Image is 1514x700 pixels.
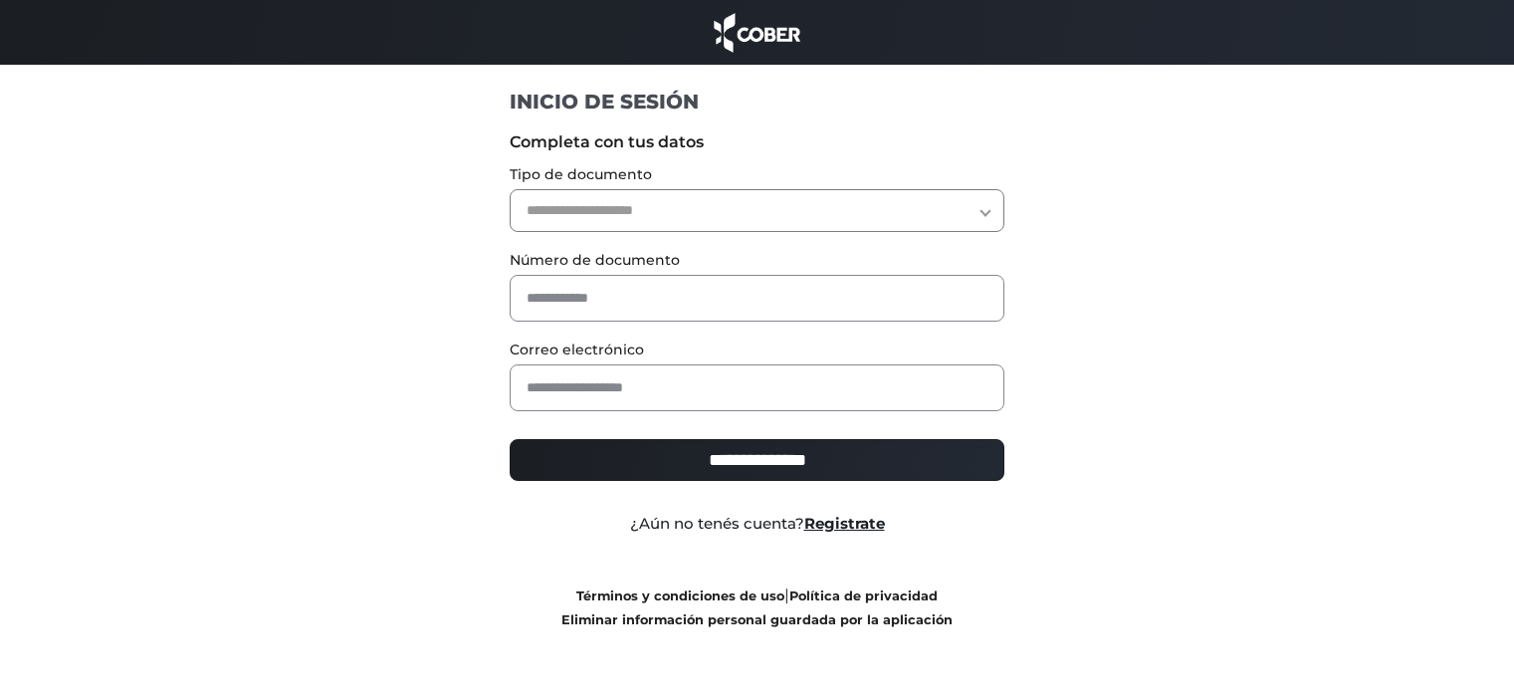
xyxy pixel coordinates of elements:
h1: INICIO DE SESIÓN [510,89,1004,115]
a: Registrate [804,514,885,533]
a: Eliminar información personal guardada por la aplicación [561,612,953,627]
img: cober_marca.png [709,10,806,55]
div: ¿Aún no tenés cuenta? [495,513,1019,536]
label: Tipo de documento [510,164,1004,185]
label: Número de documento [510,250,1004,271]
div: | [495,583,1019,631]
label: Correo electrónico [510,340,1004,360]
a: Términos y condiciones de uso [576,588,784,603]
label: Completa con tus datos [510,130,1004,154]
a: Política de privacidad [789,588,938,603]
